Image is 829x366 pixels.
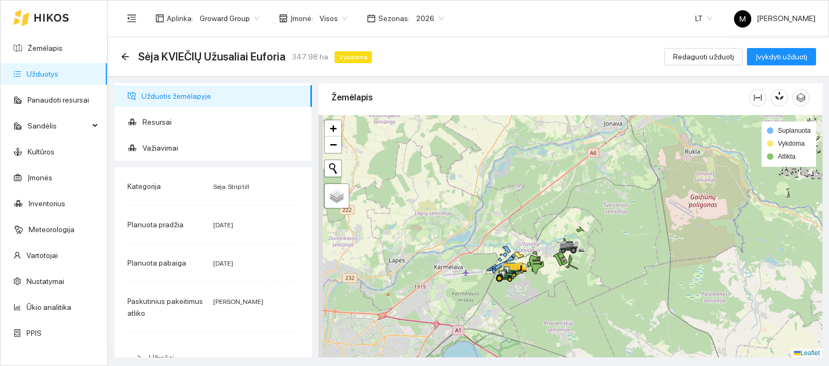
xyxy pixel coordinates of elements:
div: Atgal [121,52,130,62]
span: + [330,121,337,135]
span: Redaguoti užduotį [673,51,734,63]
span: Kategorija [127,182,161,191]
span: Aplinka : [167,12,193,24]
a: Užduotys [26,70,58,78]
a: Meteorologija [29,225,74,234]
a: Įmonės [28,173,52,182]
span: shop [279,14,288,23]
span: [PERSON_NAME] [734,14,816,23]
span: [PERSON_NAME] [213,298,263,306]
span: [DATE] [213,221,233,229]
a: Nustatymai [26,277,64,286]
a: Zoom out [325,137,341,153]
button: column-width [749,89,766,106]
span: Planuota pradžia [127,220,184,229]
button: Įvykdyti užduotį [747,48,816,65]
span: Atlikta [778,153,796,160]
a: Ūkio analitika [26,303,71,311]
a: Žemėlapis [28,44,63,52]
span: arrow-left [121,52,130,61]
span: Sėja. Strip till [213,183,249,191]
span: Vykdoma [778,140,805,147]
span: 2026 [416,10,444,26]
span: [DATE] [213,260,233,267]
span: LT [695,10,712,26]
span: Sandėlis [28,115,89,137]
button: menu-fold [121,8,142,29]
span: calendar [367,14,376,23]
span: Važiavimai [142,137,303,159]
button: Initiate a new search [325,160,341,177]
button: Redaguoti užduotį [664,48,743,65]
span: Groward Group [200,10,260,26]
span: menu-fold [127,13,137,23]
a: PPIS [26,329,42,337]
span: Užduotis žemėlapyje [141,85,303,107]
a: Leaflet [794,349,820,357]
a: Redaguoti užduotį [664,52,743,61]
span: Visos [320,10,348,26]
span: right [136,355,142,361]
span: 347.98 ha [292,51,328,63]
span: Planuota pabaiga [127,259,186,267]
span: layout [155,14,164,23]
a: Kultūros [28,147,55,156]
span: Resursai [142,111,303,133]
span: Vykdoma [335,51,372,63]
span: − [330,138,337,151]
span: Sezonas : [378,12,410,24]
a: Layers [325,184,349,208]
span: M [739,10,746,28]
a: Panaudoti resursai [28,96,89,104]
span: Įvykdyti užduotį [756,51,807,63]
div: Žemėlapis [331,82,749,113]
span: column-width [750,93,766,102]
span: Paskutinius pakeitimus atliko [127,297,203,317]
span: Įmonė : [290,12,313,24]
span: Užrašai [149,354,174,362]
a: Zoom in [325,120,341,137]
span: Suplanuota [778,127,811,134]
a: Vartotojai [26,251,58,260]
span: Sėja KVIEČIŲ Užusaliai Euforia [138,48,286,65]
a: Inventorius [29,199,65,208]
